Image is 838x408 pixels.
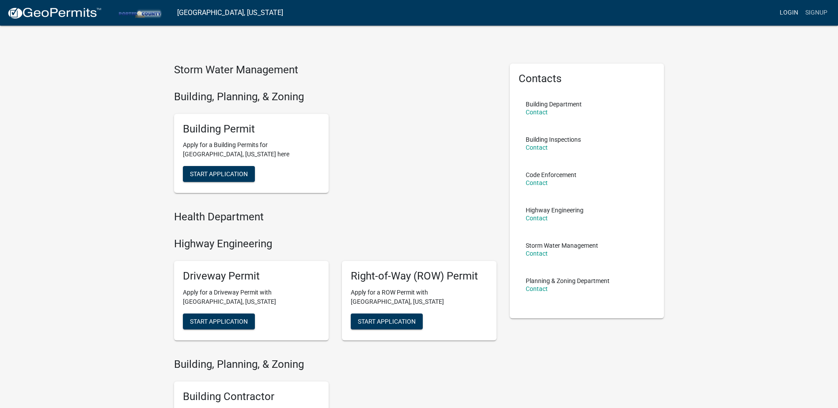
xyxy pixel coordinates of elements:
[526,215,548,222] a: Contact
[174,358,497,371] h4: Building, Planning, & Zoning
[183,123,320,136] h5: Building Permit
[177,5,283,20] a: [GEOGRAPHIC_DATA], [US_STATE]
[183,314,255,329] button: Start Application
[526,172,576,178] p: Code Enforcement
[183,270,320,283] h5: Driveway Permit
[526,285,548,292] a: Contact
[183,166,255,182] button: Start Application
[802,4,831,21] a: Signup
[183,288,320,306] p: Apply for a Driveway Permit with [GEOGRAPHIC_DATA], [US_STATE]
[183,390,320,403] h5: Building Contractor
[526,250,548,257] a: Contact
[526,242,598,249] p: Storm Water Management
[174,64,497,76] h4: Storm Water Management
[190,170,248,178] span: Start Application
[526,144,548,151] a: Contact
[351,288,488,306] p: Apply for a ROW Permit with [GEOGRAPHIC_DATA], [US_STATE]
[174,91,497,103] h4: Building, Planning, & Zoning
[351,314,423,329] button: Start Application
[519,72,656,85] h5: Contacts
[526,207,584,213] p: Highway Engineering
[526,101,582,107] p: Building Department
[526,109,548,116] a: Contact
[109,7,170,19] img: Porter County, Indiana
[174,211,497,223] h4: Health Department
[183,140,320,159] p: Apply for a Building Permits for [GEOGRAPHIC_DATA], [US_STATE] here
[190,317,248,325] span: Start Application
[526,278,610,284] p: Planning & Zoning Department
[526,179,548,186] a: Contact
[526,136,581,143] p: Building Inspections
[174,238,497,250] h4: Highway Engineering
[351,270,488,283] h5: Right-of-Way (ROW) Permit
[358,317,416,325] span: Start Application
[776,4,802,21] a: Login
